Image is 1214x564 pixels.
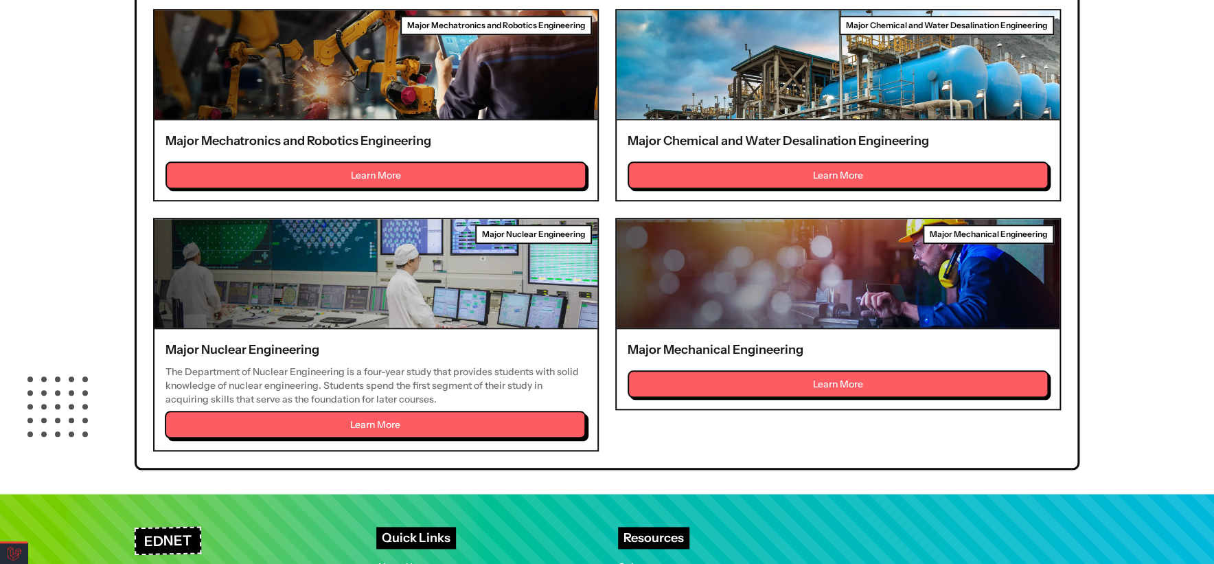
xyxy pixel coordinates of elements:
[154,10,597,119] img: Major Mechatronics and Robotics Engineering
[475,225,592,244] div: Major Nuclear Engineering
[617,10,1060,119] img: Major Chemical and Water Desalination Engineering
[628,131,1049,150] h3: Major Chemical and Water Desalination Engineering
[165,161,586,189] button: Learn More
[617,219,1060,328] img: Major Mechanical Engineering
[400,16,592,35] div: Major Mechatronics and Robotics Engineering
[839,16,1054,35] div: Major Chemical and Water Desalination Engineering
[628,161,1049,189] button: Learn More
[618,527,689,549] h4: Resources
[165,131,586,150] h3: Major Mechatronics and Robotics Engineering
[376,527,456,549] h4: Quick Links
[628,370,1049,398] button: Learn More
[135,526,202,555] h3: EDNET
[923,225,1054,244] div: Major Mechanical Engineering
[165,340,586,359] h3: Major Nuclear Engineering
[165,411,586,438] button: Learn More
[165,365,586,406] p: The Department of Nuclear Engineering is a four-year study that provides students with solid know...
[628,340,1049,359] h3: Major Mechanical Engineering
[154,219,597,328] img: Major Nuclear Engineering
